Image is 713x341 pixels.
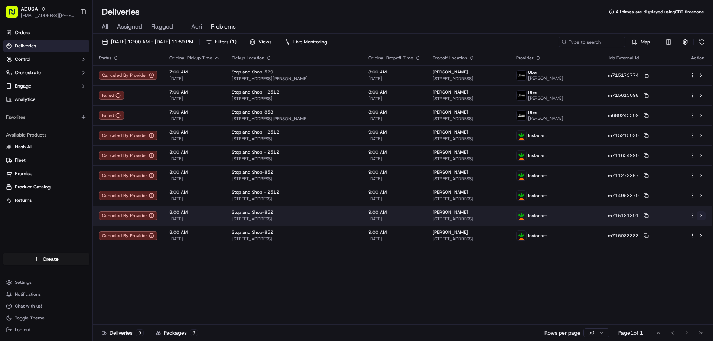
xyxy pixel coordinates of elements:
a: Powered byPylon [52,125,90,131]
span: [STREET_ADDRESS] [232,136,356,142]
div: Failed [99,91,124,100]
span: [DATE] [368,96,421,102]
span: Flagged [151,22,173,31]
span: Uber [528,69,538,75]
button: Settings [3,277,89,288]
img: profile_instacart_ahold_partner.png [517,131,526,140]
span: Views [258,39,271,45]
span: Orders [15,29,30,36]
span: [PERSON_NAME] [433,189,468,195]
button: Product Catalog [3,181,89,193]
span: Assigned [117,22,142,31]
span: m715613098 [608,92,639,98]
button: Promise [3,168,89,180]
span: 8:00 AM [169,229,220,235]
span: [STREET_ADDRESS] [232,156,356,162]
span: 7:00 AM [169,109,220,115]
div: Canceled By Provider [99,131,157,140]
span: m714953370 [608,193,639,199]
span: [STREET_ADDRESS] [232,196,356,202]
span: m715173774 [608,72,639,78]
button: Create [3,253,89,265]
span: 8:00 AM [169,169,220,175]
a: Product Catalog [6,184,87,190]
button: m715181301 [608,213,649,219]
span: [DATE] [368,236,421,242]
span: 8:00 AM [169,189,220,195]
div: Page 1 of 1 [618,329,643,337]
span: [DATE] [368,136,421,142]
span: Toggle Theme [15,315,45,321]
button: Engage [3,80,89,92]
img: profile_uber_ahold_partner.png [517,111,526,120]
button: m715083383 [608,233,649,239]
span: Pylon [74,126,90,131]
span: [STREET_ADDRESS] [433,176,504,182]
span: API Documentation [70,108,119,115]
button: Live Monitoring [281,37,331,47]
img: profile_instacart_ahold_partner.png [517,231,526,240]
span: 9:00 AM [368,169,421,175]
span: [DATE] [169,216,220,222]
div: Start new chat [25,71,122,78]
span: [PERSON_NAME] [528,75,563,81]
span: Pickup Location [232,55,264,61]
span: 9:00 AM [368,229,421,235]
span: 8:00 AM [169,209,220,215]
span: Create [43,255,59,263]
img: profile_instacart_ahold_partner.png [517,191,526,200]
span: [PERSON_NAME] [433,109,468,115]
div: Action [690,55,706,61]
span: 8:00 AM [368,69,421,75]
button: Failed [99,111,124,120]
span: Instacart [528,213,547,219]
span: [DATE] [368,176,421,182]
span: Instacart [528,233,547,239]
div: Canceled By Provider [99,231,157,240]
span: [DATE] 12:00 AM - [DATE] 11:59 PM [111,39,193,45]
span: [DATE] [368,116,421,122]
span: Engage [15,83,31,89]
span: 9:00 AM [368,189,421,195]
span: Aeri [191,22,202,31]
span: [PERSON_NAME] [433,149,468,155]
div: Deliveries [102,329,144,337]
span: Knowledge Base [15,108,57,115]
span: Original Pickup Time [169,55,212,61]
span: Dropoff Location [433,55,467,61]
span: Orchestrate [15,69,41,76]
span: 8:00 AM [368,109,421,115]
img: profile_instacart_ahold_partner.png [517,151,526,160]
button: Control [3,53,89,65]
p: Rows per page [544,329,580,337]
button: Canceled By Provider [99,191,157,200]
button: Canceled By Provider [99,171,157,180]
span: All times are displayed using CDT timezone [616,9,704,15]
span: [STREET_ADDRESS] [433,196,504,202]
span: [PERSON_NAME] [433,209,468,215]
span: Uber [528,109,538,115]
span: [DATE] [169,96,220,102]
span: [STREET_ADDRESS] [433,236,504,242]
span: m715215020 [608,132,639,138]
span: ADUSA [21,5,38,13]
img: profile_uber_ahold_partner.png [517,71,526,80]
img: profile_uber_ahold_partner.png [517,91,526,100]
button: Canceled By Provider [99,151,157,160]
button: Chat with us! [3,301,89,311]
span: [STREET_ADDRESS] [232,236,356,242]
button: Notifications [3,289,89,299]
span: Original Dropoff Time [368,55,413,61]
span: 8:00 AM [169,129,220,135]
a: Returns [6,197,87,204]
span: [DATE] [169,196,220,202]
span: Instacart [528,132,547,138]
span: All [102,22,108,31]
span: 7:00 AM [169,89,220,95]
button: Filters(1) [203,37,240,47]
img: profile_instacart_ahold_partner.png [517,211,526,220]
span: [EMAIL_ADDRESS][PERSON_NAME][DOMAIN_NAME] [21,13,74,19]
